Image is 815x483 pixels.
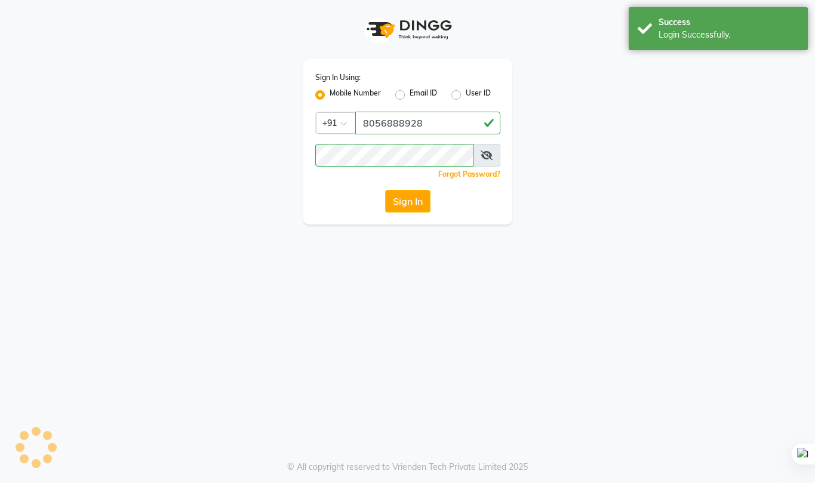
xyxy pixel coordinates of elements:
img: logo1.svg [360,12,456,47]
div: Login Successfully. [659,29,799,41]
label: Sign In Using: [315,72,361,83]
input: Username [355,112,500,134]
label: Mobile Number [330,88,381,102]
button: Sign In [385,190,430,213]
label: User ID [466,88,491,102]
label: Email ID [410,88,437,102]
input: Username [315,144,473,167]
div: Success [659,16,799,29]
a: Forgot Password? [438,170,500,179]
